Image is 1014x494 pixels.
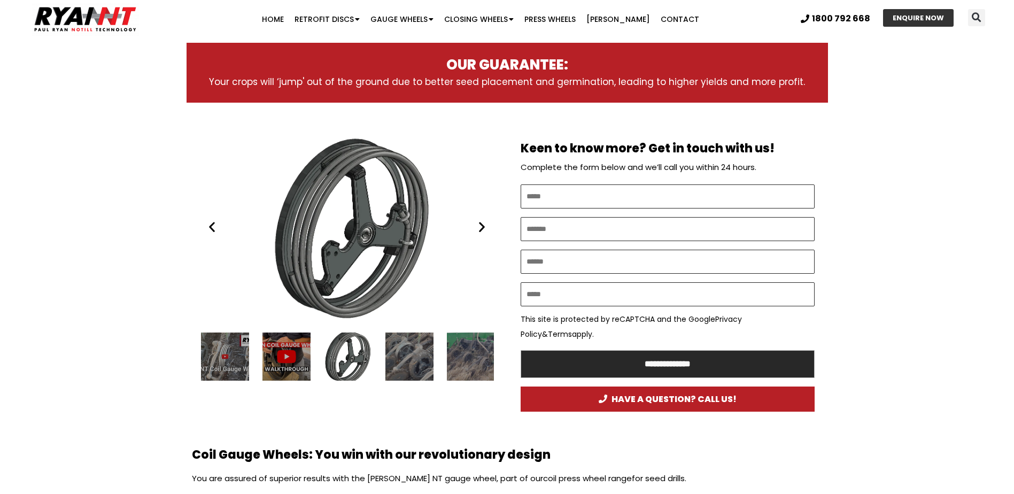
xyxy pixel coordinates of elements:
[32,3,139,36] img: Ryan NT logo
[599,395,737,404] span: HAVE A QUESTION? CALL US!
[968,9,985,26] div: Search
[543,473,632,484] a: coil press wheel range
[883,9,954,27] a: ENQUIRE NOW
[205,135,499,319] div: RYAN NT Coil Gauge Wheel 2023
[519,9,581,30] a: Press Wheels
[289,9,365,30] a: Retrofit Discs
[197,9,764,30] nav: Menu
[581,9,655,30] a: [PERSON_NAME]
[200,135,494,319] div: Slides
[385,333,434,381] div: 4 / 14
[324,333,372,381] div: RYAN NT Coil Gauge Wheel 2023
[439,9,519,30] a: Closing Wheels
[521,160,815,175] p: Complete the form below and we’ll call you within 24 hours.
[548,329,572,339] a: Terms
[192,449,823,461] h2: Coil Gauge Wheels: You win with our revolutionary design
[257,9,289,30] a: Home
[655,9,705,30] a: Contact
[201,333,249,381] div: 1 / 14
[208,56,807,74] h3: OUR GUARANTEE:
[521,143,815,155] h2: Keen to know more? Get in touch with us!
[205,135,499,319] div: 3 / 14
[324,333,372,381] div: 3 / 14
[812,14,870,23] span: 1800 792 668
[475,220,489,234] div: Next slide
[200,333,494,381] div: Slides Slides
[521,312,815,342] p: This site is protected by reCAPTCHA and the Google & apply.
[262,333,311,381] div: 2 / 14
[893,14,944,21] span: ENQUIRE NOW
[365,9,439,30] a: Gauge Wheels
[205,220,219,234] div: Previous slide
[447,333,495,381] div: 5 / 14
[801,14,870,23] a: 1800 792 668
[521,387,815,412] a: HAVE A QUESTION? CALL US!
[209,75,805,88] span: Your crops will ‘jump' out of the ground due to better seed placement and germination, leading to...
